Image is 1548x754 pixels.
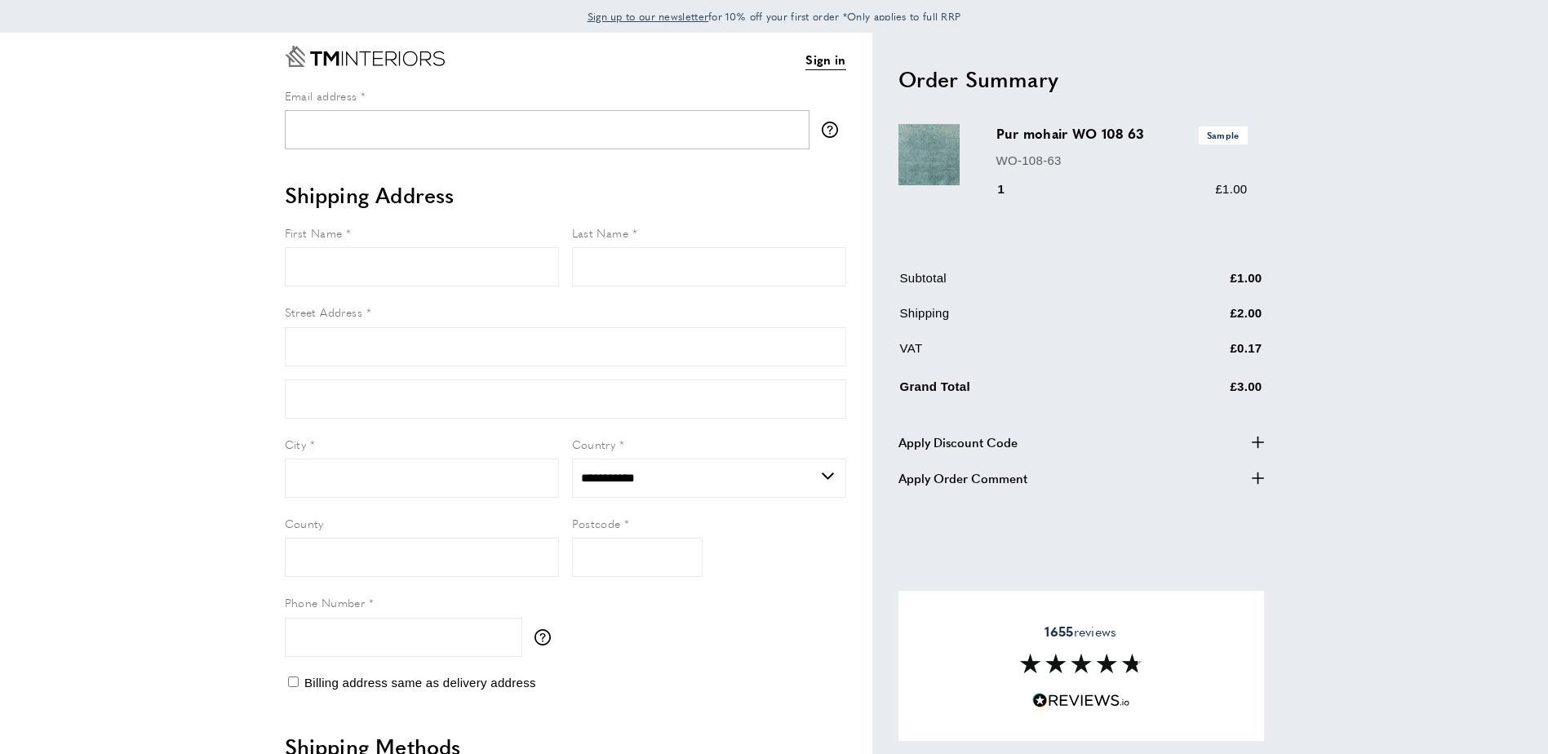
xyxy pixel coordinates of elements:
[1215,182,1247,196] span: £1.00
[898,432,1018,452] span: Apply Discount Code
[288,676,299,687] input: Billing address same as delivery address
[285,515,324,531] span: County
[900,339,1148,370] td: VAT
[285,594,366,610] span: Phone Number
[588,9,961,24] span: for 10% off your first order *Only applies to full RRP
[822,122,846,138] button: More information
[996,151,1248,171] p: WO-108-63
[285,180,846,210] h2: Shipping Address
[996,124,1248,144] h3: Pur mohair WO 108 63
[900,304,1148,335] td: Shipping
[900,268,1148,300] td: Subtotal
[572,515,621,531] span: Postcode
[1150,339,1262,370] td: £0.17
[285,224,343,241] span: First Name
[898,124,960,185] img: Pur mohair WO 108 63
[1032,693,1130,708] img: Reviews.io 5 stars
[285,46,445,67] a: Go to Home page
[805,50,845,70] a: Sign in
[572,436,616,452] span: Country
[304,676,536,690] span: Billing address same as delivery address
[1199,126,1248,144] span: Sample
[1045,622,1073,641] strong: 1655
[898,64,1264,94] h2: Order Summary
[900,374,1148,409] td: Grand Total
[285,87,357,104] span: Email address
[534,629,559,645] button: More information
[1150,374,1262,409] td: £3.00
[285,304,363,320] span: Street Address
[898,468,1027,488] span: Apply Order Comment
[1150,304,1262,335] td: £2.00
[588,9,709,24] span: Sign up to our newsletter
[572,224,629,241] span: Last Name
[285,436,307,452] span: City
[588,8,709,24] a: Sign up to our newsletter
[1150,268,1262,300] td: £1.00
[1020,654,1142,673] img: Reviews section
[1045,623,1116,640] span: reviews
[996,180,1028,199] div: 1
